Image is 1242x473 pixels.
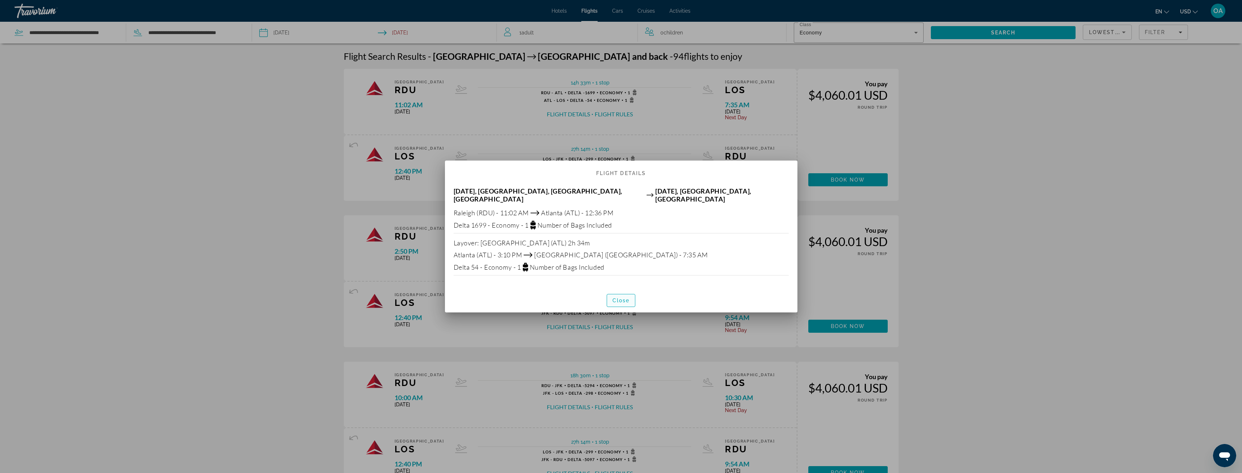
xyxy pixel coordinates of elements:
span: - 1 [513,263,521,271]
span: - 1 [521,221,529,229]
span: Layover [454,239,478,247]
div: : [GEOGRAPHIC_DATA] (ATL) 2h 34m [454,239,789,247]
span: Raleigh (RDU) - 11:02 AM [454,209,529,217]
h2: Flight Details [445,161,797,179]
div: Delta 1699 - [454,221,789,229]
span: Number of Bags Included [530,263,605,271]
span: Atlanta (ATL) - 12:36 PM [541,209,614,217]
span: Close [612,298,630,303]
span: [DATE], [GEOGRAPHIC_DATA], [GEOGRAPHIC_DATA] [655,187,788,203]
span: Economy [484,263,512,271]
span: Atlanta (ATL) - 3:10 PM [454,251,522,259]
span: Economy [492,221,519,229]
span: Number of Bags Included [537,221,612,229]
span: [DATE], [GEOGRAPHIC_DATA], [GEOGRAPHIC_DATA], [GEOGRAPHIC_DATA] [454,187,645,203]
button: Close [607,294,636,307]
div: Delta 54 - [454,263,789,271]
iframe: Button to launch messaging window [1213,444,1236,467]
span: [GEOGRAPHIC_DATA] ([GEOGRAPHIC_DATA]) - 7:35 AM [534,251,707,259]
